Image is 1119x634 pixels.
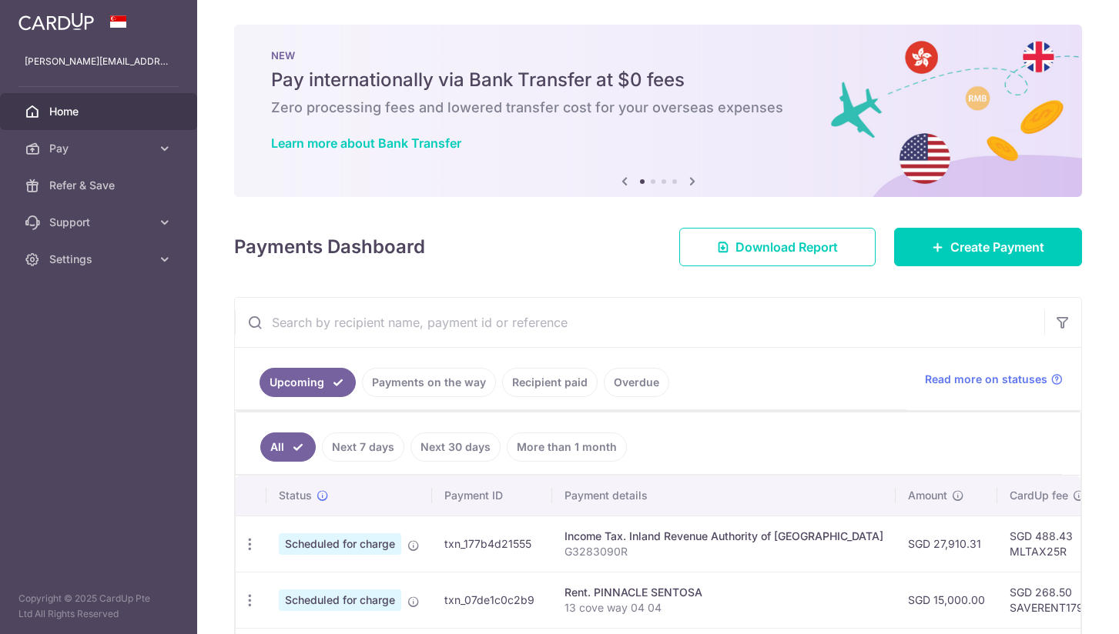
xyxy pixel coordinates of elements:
[271,68,1045,92] h5: Pay internationally via Bank Transfer at $0 fees
[679,228,876,266] a: Download Report
[260,432,316,462] a: All
[25,54,173,69] p: [PERSON_NAME][EMAIL_ADDRESS][DOMAIN_NAME]
[362,368,496,397] a: Payments on the way
[565,529,883,544] div: Income Tax. Inland Revenue Authority of [GEOGRAPHIC_DATA]
[894,228,1082,266] a: Create Payment
[432,572,552,628] td: txn_07de1c0c2b9
[49,215,151,230] span: Support
[997,572,1097,628] td: SGD 268.50 SAVERENT179
[735,238,838,256] span: Download Report
[49,252,151,267] span: Settings
[565,585,883,600] div: Rent. PINNACLE SENTOSA
[279,488,312,503] span: Status
[49,178,151,193] span: Refer & Save
[271,49,1045,62] p: NEW
[908,488,947,503] span: Amount
[896,516,997,572] td: SGD 27,910.31
[604,368,669,397] a: Overdue
[565,544,883,559] p: G3283090R
[279,533,401,555] span: Scheduled for charge
[552,475,896,516] th: Payment details
[49,141,151,156] span: Pay
[410,432,501,462] a: Next 30 days
[507,432,627,462] a: More than 1 month
[432,475,552,516] th: Payment ID
[234,233,425,261] h4: Payments Dashboard
[49,104,151,119] span: Home
[432,516,552,572] td: txn_177b4d21555
[950,238,1044,256] span: Create Payment
[896,572,997,628] td: SGD 15,000.00
[565,600,883,616] p: 13 cove way 04 04
[234,25,1082,197] img: Bank transfer banner
[260,368,356,397] a: Upcoming
[279,589,401,611] span: Scheduled for charge
[235,298,1044,347] input: Search by recipient name, payment id or reference
[271,135,461,151] a: Learn more about Bank Transfer
[925,372,1047,387] span: Read more on statuses
[18,12,94,31] img: CardUp
[502,368,598,397] a: Recipient paid
[322,432,404,462] a: Next 7 days
[997,516,1097,572] td: SGD 488.43 MLTAX25R
[1010,488,1068,503] span: CardUp fee
[271,98,1045,117] h6: Zero processing fees and lowered transfer cost for your overseas expenses
[925,372,1063,387] a: Read more on statuses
